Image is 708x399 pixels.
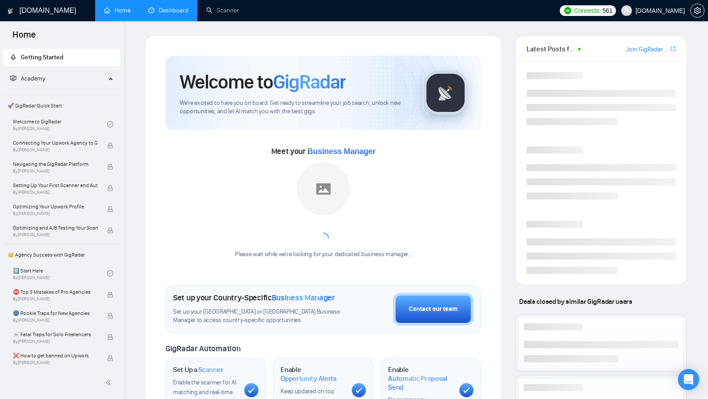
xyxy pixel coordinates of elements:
span: GigRadar [273,70,346,94]
span: By [PERSON_NAME] [13,169,98,174]
span: lock [107,355,113,361]
img: logo [8,4,14,18]
span: setting [691,7,704,14]
span: Connects: [574,6,600,15]
span: Automatic Proposal Send [388,374,452,391]
span: Optimizing Your Upwork Profile [13,202,98,211]
span: lock [107,164,113,170]
span: By [PERSON_NAME] [13,211,98,216]
a: Join GigRadar Slack Community [626,45,669,54]
img: upwork-logo.png [564,7,571,14]
span: Business Manager [308,147,376,156]
span: Getting Started [21,54,63,61]
span: lock [107,292,113,298]
span: We're excited to have you on board. Get ready to streamline your job search, unlock new opportuni... [180,99,408,116]
span: Academy [10,75,45,82]
a: homeHome [104,7,131,14]
span: fund-projection-screen [10,75,16,81]
span: Set up your [GEOGRAPHIC_DATA] or [GEOGRAPHIC_DATA] Business Manager to access country-specific op... [173,308,349,325]
h1: Enable [281,365,345,383]
a: dashboardDashboard [148,7,189,14]
span: By [PERSON_NAME] [13,360,98,365]
span: lock [107,227,113,234]
h1: Welcome to [180,70,346,94]
span: By [PERSON_NAME] [13,339,98,344]
span: ❌ How to get banned on Upwork [13,351,98,360]
span: lock [107,185,113,191]
span: ⛔ Top 3 Mistakes of Pro Agencies [13,288,98,296]
span: Home [5,28,43,47]
span: double-left [105,378,114,387]
div: Contact our team [409,304,458,314]
span: Scanner [198,365,223,374]
span: By [PERSON_NAME] [13,147,98,153]
a: Welcome to GigRadarBy[PERSON_NAME] [13,115,107,134]
span: By [PERSON_NAME] [13,296,98,302]
span: Academy [21,75,45,82]
span: By [PERSON_NAME] [13,232,98,238]
span: Opportunity Alerts [281,374,337,383]
a: setting [690,7,704,14]
a: searchScanner [206,7,239,14]
span: Optimizing and A/B Testing Your Scanner for Better Results [13,223,98,232]
h1: Set Up a [173,365,223,374]
span: ☠️ Fatal Traps for Solo Freelancers [13,330,98,339]
span: lock [107,313,113,319]
span: lock [107,334,113,340]
span: Business Manager [272,293,335,303]
span: 🌚 Rookie Traps for New Agencies [13,309,98,318]
span: lock [107,206,113,212]
span: GigRadar Automation [165,344,240,353]
span: check-circle [107,121,113,127]
span: rocket [10,54,16,60]
span: By [PERSON_NAME] [13,318,98,323]
div: Please wait while we're looking for your dedicated business manager... [230,250,417,259]
a: export [670,45,676,53]
img: placeholder.png [297,162,350,215]
span: user [623,8,630,14]
h1: Enable [388,365,452,391]
button: setting [690,4,704,18]
span: 561 [603,6,612,15]
span: Latest Posts from the GigRadar Community [527,43,575,54]
div: Open Intercom Messenger [678,369,699,390]
span: By [PERSON_NAME] [13,190,98,195]
span: Meet your [271,146,376,156]
span: loading [316,230,331,246]
a: 1️⃣ Start HereBy[PERSON_NAME] [13,264,107,283]
li: Getting Started [3,49,120,66]
span: Deals closed by similar GigRadar users [516,294,635,309]
span: Setting Up Your First Scanner and Auto-Bidder [13,181,98,190]
img: gigradar-logo.png [423,71,468,115]
span: export [670,45,676,52]
button: Contact our team [393,293,473,326]
span: Navigating the GigRadar Platform [13,160,98,169]
span: check-circle [107,270,113,276]
span: 👑 Agency Success with GigRadar [4,246,119,264]
span: lock [107,142,113,149]
span: 🚀 GigRadar Quick Start [4,97,119,115]
span: Connecting Your Upwork Agency to GigRadar [13,138,98,147]
h1: Set up your Country-Specific [173,293,335,303]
